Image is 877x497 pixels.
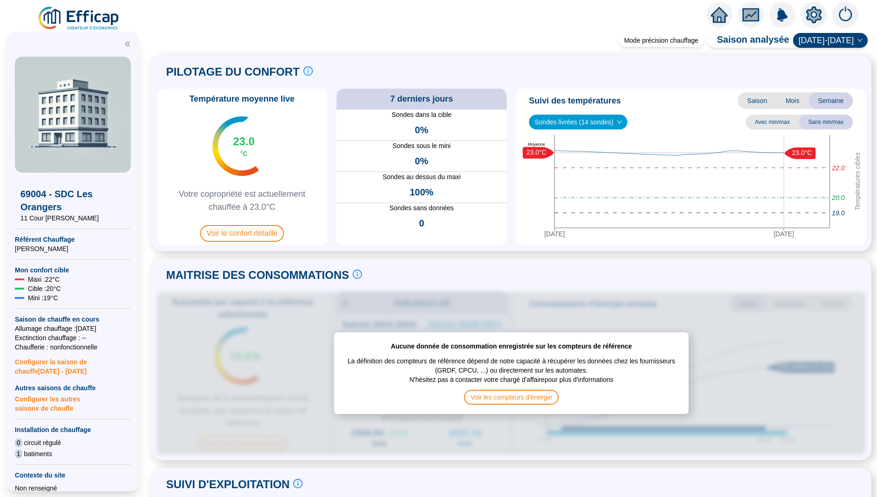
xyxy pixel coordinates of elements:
span: Chaufferie : non fonctionnelle [15,342,131,352]
span: 11 Cour [PERSON_NAME] [20,213,125,223]
span: La définition des compteurs de référence dépend de notre capacité à récupérer les données chez le... [343,351,679,375]
span: Avec min/max [746,115,799,129]
span: Saison de chauffe en cours [15,315,131,324]
img: efficap energie logo [37,6,121,32]
span: Votre copropriété est actuellement chauffée à 23.0°C [161,187,323,213]
text: 23.0°C [792,148,812,156]
text: 23.0°C [527,148,547,156]
span: Allumage chauffage : [DATE] [15,324,131,333]
span: Configurer la saison de chauffe [DATE] - [DATE] [15,352,131,376]
span: PILOTAGE DU CONFORT [166,65,300,79]
span: Mon confort cible [15,265,131,275]
span: double-left [124,41,131,47]
img: alerts [769,2,795,28]
span: Maxi : 22 °C [28,275,60,284]
span: info-circle [303,66,313,76]
span: setting [806,6,822,23]
img: alerts [832,2,858,28]
span: 0 [15,438,22,447]
span: info-circle [353,270,362,279]
span: Mini : 19 °C [28,293,58,303]
span: 0% [415,123,428,136]
div: Non renseigné [15,484,131,493]
span: 100% [410,186,433,199]
span: Sondes sous le mini [336,141,507,151]
span: Cible : 20 °C [28,284,61,293]
tspan: 20.0 [832,194,845,201]
span: 1 [15,449,22,458]
span: batiments [24,449,52,458]
span: Contexte du site [15,471,131,480]
span: Voir les compteurs d'énergie [464,390,559,405]
span: Aucune donnée de consommation enregistrée sur les compteurs de référence [391,342,632,351]
span: info-circle [293,479,303,488]
span: Autres saisons de chauffe [15,383,131,393]
span: 7 derniers jours [390,92,453,105]
span: Sondes au dessus du maxi [336,172,507,182]
tspan: 22.0 [832,164,845,171]
span: fund [742,6,759,23]
span: down [857,38,863,43]
span: 2025-2026 [799,33,862,47]
div: Mode précision chauffage [619,34,704,47]
span: Température moyenne live [184,92,300,105]
span: Mois [776,92,809,109]
span: Sondes livrées (14 sondes) [535,115,622,129]
tspan: Températures cibles [854,152,861,211]
span: 0 [419,217,424,230]
text: Moyenne [528,142,545,147]
span: N'hésitez pas à contacter votre chargé d'affaire pour plus d'informations [409,375,613,390]
span: circuit régulé [24,438,61,447]
span: Saison analysée [708,33,789,48]
span: MAITRISE DES CONSOMMATIONS [166,268,349,283]
tspan: 19.0 [832,209,845,216]
span: Voir le confort détaillé [200,225,284,242]
span: Installation de chauffage [15,425,131,434]
span: Exctinction chauffage : -- [15,333,131,342]
span: Référent Chauffage [15,235,131,244]
span: Sondes dans la cible [336,110,507,120]
span: 0% [415,155,428,168]
tspan: [DATE] [774,230,794,238]
span: home [711,6,728,23]
span: Suivi des températures [529,94,621,107]
span: Semaine [809,92,853,109]
span: SUIVI D'EXPLOITATION [166,477,290,492]
span: Saison [738,92,776,109]
span: Configurer les autres saisons de chauffe [15,393,131,413]
span: °C [240,149,248,158]
span: 23.0 [233,134,255,149]
img: indicateur températures [213,116,259,176]
span: Sondes sans données [336,203,507,213]
span: Sans min/max [799,115,853,129]
span: 69004 - SDC Les Orangers [20,187,125,213]
tspan: [DATE] [544,230,565,238]
span: [PERSON_NAME] [15,244,131,253]
span: down [617,119,622,125]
